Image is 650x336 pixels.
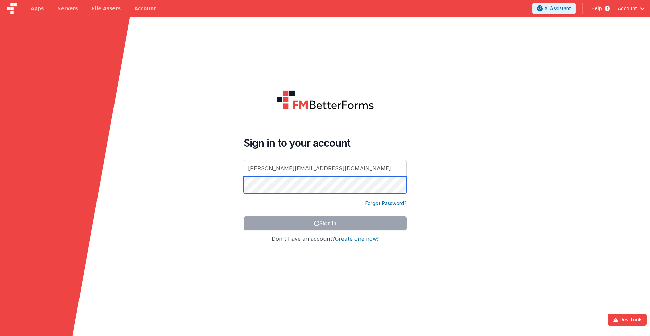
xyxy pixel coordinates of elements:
input: Email Address [244,160,407,177]
button: Account [618,5,645,12]
button: Sign In [244,216,407,230]
button: Dev Tools [608,314,647,326]
a: Forgot Password? [365,200,407,207]
button: Create one now! [335,236,379,242]
span: Apps [31,5,44,12]
span: Help [591,5,602,12]
span: Servers [57,5,78,12]
h4: Sign in to your account [244,137,407,149]
span: AI Assistant [544,5,571,12]
span: File Assets [92,5,121,12]
h4: Don't have an account? [244,236,407,242]
span: Account [618,5,637,12]
button: AI Assistant [532,3,576,14]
